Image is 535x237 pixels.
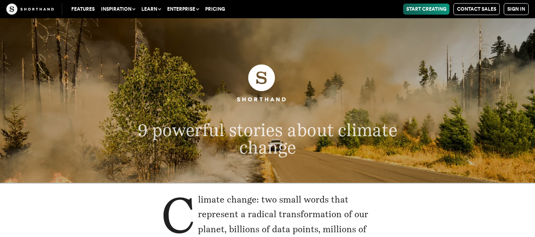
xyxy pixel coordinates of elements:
a: Start Creating [403,4,449,15]
a: Pricing [202,4,228,15]
a: Contact Sales [453,3,500,15]
span: 9 powerful stories about climate change [138,119,397,157]
a: Features [68,4,98,15]
button: Enterprise [164,4,202,15]
a: Sign in [504,3,529,15]
img: The Craft [6,4,54,15]
button: Inspiration [98,4,138,15]
button: Learn [138,4,164,15]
